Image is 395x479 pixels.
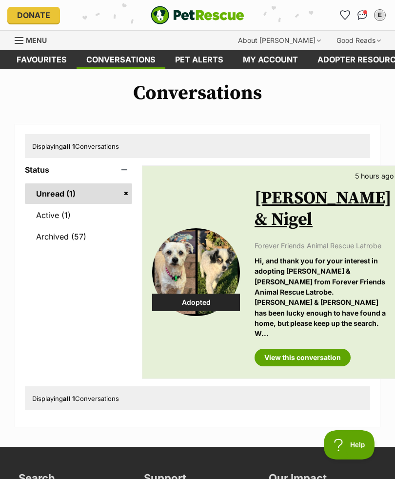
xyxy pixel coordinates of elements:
[25,205,132,225] a: Active (1)
[15,31,54,48] a: Menu
[165,50,233,69] a: Pet alerts
[152,228,240,316] img: Betsy & Nigel
[152,294,240,311] div: Adopted
[63,395,75,402] strong: all 1
[151,6,244,24] a: PetRescue
[77,50,165,69] a: conversations
[337,7,388,23] ul: Account quick links
[375,10,385,20] div: E
[355,171,394,181] p: 5 hours ago
[25,165,132,174] header: Status
[330,31,388,50] div: Good Reads
[231,31,328,50] div: About [PERSON_NAME]
[7,7,60,23] a: Donate
[255,187,392,231] a: [PERSON_NAME] & Nigel
[372,7,388,23] button: My account
[255,256,392,339] p: Hi, and thank you for your interest in adopting [PERSON_NAME] & [PERSON_NAME] from Forever Friend...
[151,6,244,24] img: logo-e224e6f780fb5917bec1dbf3a21bbac754714ae5b6737aabdf751b685950b380.svg
[357,10,368,20] img: chat-41dd97257d64d25036548639549fe6c8038ab92f7586957e7f3b1b290dea8141.svg
[337,7,353,23] a: Favourites
[355,7,370,23] a: Conversations
[7,50,77,69] a: Favourites
[63,142,75,150] strong: all 1
[25,183,132,204] a: Unread (1)
[26,36,47,44] span: Menu
[32,142,119,150] span: Displaying Conversations
[255,349,351,366] a: View this conversation
[25,226,132,247] a: Archived (57)
[32,395,119,402] span: Displaying Conversations
[324,430,375,459] iframe: Help Scout Beacon - Open
[233,50,308,69] a: My account
[255,240,392,251] p: Forever Friends Animal Rescue Latrobe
